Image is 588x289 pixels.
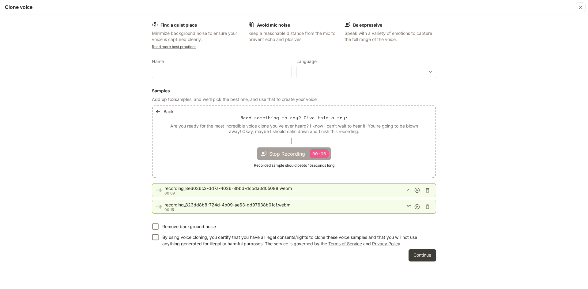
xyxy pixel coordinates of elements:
p: Add up to 3 samples, and we'll pick the best one, and use that to create your voice [152,96,436,102]
p: 00:06 [310,149,329,158]
span: Recorded sample should be 5 to 15 seconds long [254,162,334,169]
p: Remove background noise [162,224,216,230]
p: Speak with a variety of emotions to capture the full range of the voice. [345,30,436,43]
a: Privacy Policy [372,241,400,246]
p: Language [296,59,317,64]
p: By using voice cloning, you certify that you have all legal consents/rights to clone these voice ... [162,234,431,246]
div: ​ [297,69,436,75]
a: Terms of Service [328,241,362,246]
h6: Samples [152,88,436,94]
p: Keep a reasonable distance from the mic to prevent echo and plosives. [248,30,340,43]
b: Be expressive [353,22,382,28]
a: Read more best practices [152,44,196,49]
span: PT [406,204,411,210]
p: Minimize background noise to ensure your voice is captured clearly. [152,30,243,43]
button: Back [154,106,176,118]
span: recording_823dd8b8-724d-4b09-ae63-dd97638b01cf.webm [164,202,406,208]
button: Continue [409,249,436,261]
span: PT [406,187,411,193]
b: Find a quiet place [160,22,197,28]
span: recording_8e6036c2-dd7a-4026-8bbd-dcbda0d05088.webm [164,185,406,191]
b: Avoid mic noise [257,22,290,28]
p: 00:09 [164,191,406,195]
p: 00:15 [164,208,406,212]
p: Name [152,59,164,64]
p: Need something to say? Give this a try: [240,115,348,121]
h5: Clone voice [5,4,32,10]
span: Stop Recording [269,150,305,157]
div: Stop Recording00:06 [257,147,331,160]
p: Are you ready for the most incredible voice clone you've ever heard? I know I can't wait to hear ... [167,123,421,134]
